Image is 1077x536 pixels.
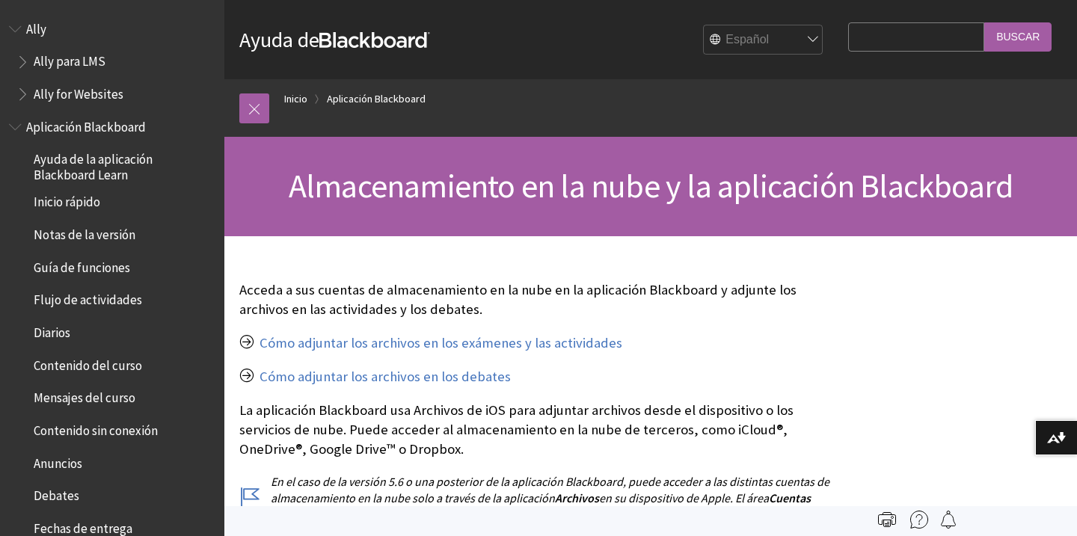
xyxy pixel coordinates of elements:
nav: Book outline for Anthology Ally Help [9,16,215,107]
span: Ayuda de la aplicación Blackboard Learn [34,147,214,182]
a: Cómo adjuntar los archivos en los exámenes y las actividades [260,334,622,352]
a: Cómo adjuntar los archivos en los debates [260,368,511,386]
a: Aplicación Blackboard [327,90,426,108]
span: Flujo de actividades [34,288,142,308]
strong: Blackboard [319,32,430,48]
p: En el caso de la versión 5.6 o una posterior de la aplicación Blackboard, puede acceder a las dis... [239,473,841,523]
span: Almacenamiento en la nube y la aplicación Blackboard [289,165,1013,206]
span: Diarios [34,320,70,340]
span: Ally for Websites [34,81,123,102]
p: Acceda a sus cuentas de almacenamiento en la nube en la aplicación Blackboard y adjunte los archi... [239,280,841,319]
span: Ally para LMS [34,49,105,70]
span: Contenido sin conexión [34,418,158,438]
span: Archivos [555,490,599,505]
span: Guía de funciones [34,255,130,275]
span: Fechas de entrega [34,516,132,536]
span: Inicio rápido [34,190,100,210]
p: La aplicación Blackboard usa Archivos de iOS para adjuntar archivos desde el dispositivo o los se... [239,401,841,460]
img: Follow this page [939,511,957,529]
span: Contenido del curso [34,353,142,373]
span: Ally [26,16,46,37]
img: More help [910,511,928,529]
span: Mensajes del curso [34,386,135,406]
img: Print [878,511,896,529]
input: Buscar [984,22,1052,52]
span: Notas de la versión [34,222,135,242]
span: Anuncios [34,451,82,471]
a: Inicio [284,90,307,108]
span: Debates [34,484,79,504]
span: Aplicación Blackboard [26,114,146,135]
a: Ayuda deBlackboard [239,26,430,53]
select: Site Language Selector [704,25,823,55]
